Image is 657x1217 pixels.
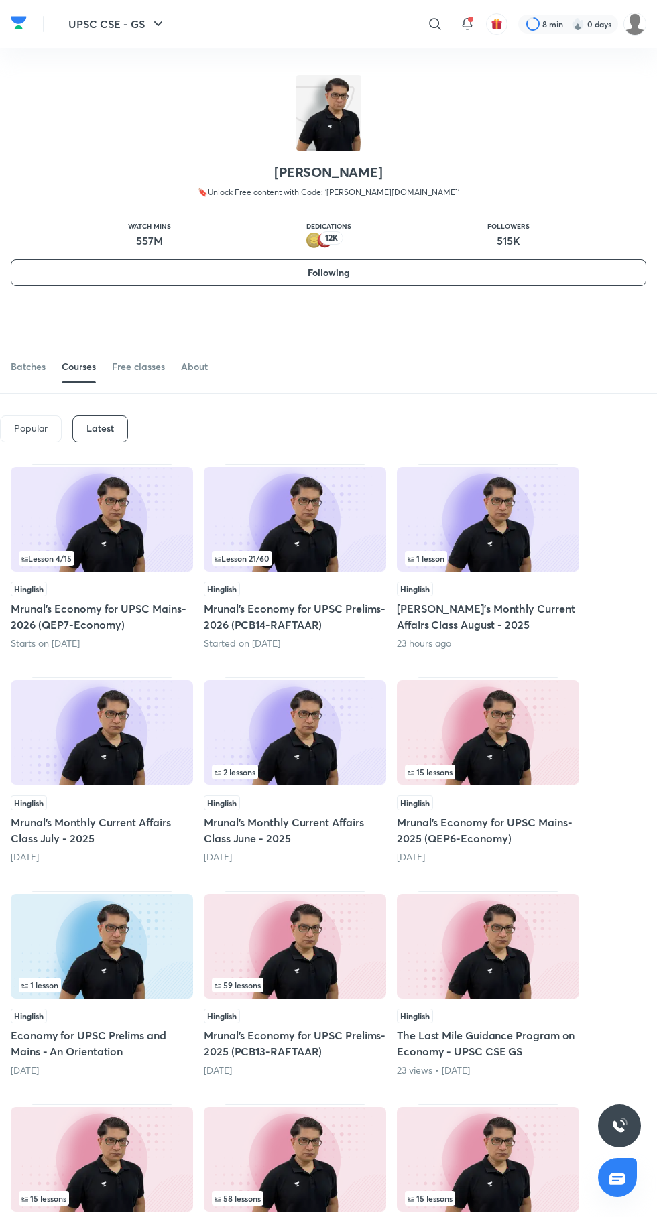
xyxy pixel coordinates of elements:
span: 1 lesson [408,554,444,562]
img: Thumbnail [397,1107,579,1212]
span: Hinglish [11,1009,47,1023]
div: 23 hours ago [397,637,579,650]
img: Ritesh Tiwari [623,13,646,36]
span: 15 lessons [408,1194,453,1202]
img: Thumbnail [397,680,579,785]
div: Mrunal’s Economy for UPSC Mains-2025 (QEP6-Economy) [397,677,579,863]
div: Mrunal’s Economy for UPSC Prelims-2025 (PCB13-RAFTAAR) [204,891,386,1077]
a: About [181,350,208,383]
span: Lesson 4 / 15 [21,554,72,562]
div: infosection [19,551,185,566]
span: 15 lessons [21,1194,66,1202]
button: avatar [486,13,507,35]
span: Hinglish [204,795,240,810]
div: Mrunal's Monthly Current Affairs Class August - 2025 [397,464,579,650]
div: left [405,765,571,779]
h5: Mrunal’s Economy for UPSC Prelims-2026 (PCB14-RAFTAAR) [204,600,386,633]
button: Following [11,259,646,286]
img: Thumbnail [204,894,386,999]
p: Dedications [306,222,351,230]
div: About [181,360,208,373]
img: educator badge1 [317,233,333,249]
div: Batches [11,360,46,373]
img: Thumbnail [11,680,193,785]
img: Thumbnail [204,467,386,572]
span: Hinglish [397,795,433,810]
img: class [296,78,361,166]
div: infocontainer [19,551,185,566]
span: 58 lessons [215,1194,261,1202]
div: Mrunal’s Economy for UPSC Prelims-2026 (PCB14-RAFTAAR) [204,464,386,650]
img: streak [571,17,585,31]
h5: [PERSON_NAME]'s Monthly Current Affairs Class August - 2025 [397,600,579,633]
img: Thumbnail [204,1107,386,1212]
div: Economy for UPSC Prelims and Mains - An Orientation [11,891,193,1077]
div: infosection [405,551,571,566]
p: Followers [487,222,530,230]
div: infosection [212,551,378,566]
button: UPSC CSE - GS [60,11,174,38]
div: Starts on Sept 18 [11,637,193,650]
img: Thumbnail [204,680,386,785]
div: 1 day ago [11,850,193,864]
div: infosection [212,1191,378,1206]
div: infocontainer [212,551,378,566]
h5: Mrunal’s Economy for UPSC Prelims-2025 (PCB13-RAFTAAR) [204,1027,386,1060]
div: left [405,551,571,566]
div: left [212,1191,378,1206]
div: left [19,551,185,566]
div: Mrunal's Monthly Current Affairs Class July - 2025 [11,677,193,863]
div: infosection [212,978,378,992]
a: Company Logo [11,13,27,36]
div: 1 day ago [204,850,386,864]
div: 3 months ago [204,1064,386,1077]
span: 1 lesson [21,981,58,989]
p: Popular [14,423,48,434]
div: infocontainer [212,765,378,779]
span: Following [308,266,349,279]
img: educator badge2 [306,233,322,249]
div: infocontainer [405,1191,571,1206]
div: left [212,978,378,992]
div: Mrunal's Monthly Current Affairs Class June - 2025 [204,677,386,863]
img: Thumbnail [11,1107,193,1212]
img: avatar [491,18,503,30]
p: 515K [487,233,530,249]
a: Courses [62,350,96,383]
img: ttu [611,1118,628,1134]
div: 23 views • 7 months ago [397,1064,579,1077]
div: left [19,1191,185,1206]
div: infocontainer [405,765,571,779]
div: The Last Mile Guidance Program on Economy - UPSC CSE GS [397,891,579,1077]
span: Hinglish [11,582,47,596]
p: 🔖Unlock Free content with Code: '[PERSON_NAME][DOMAIN_NAME]' [198,186,459,199]
span: Hinglish [11,795,47,810]
div: infosection [19,978,185,992]
span: 59 lessons [215,981,261,989]
div: infocontainer [19,1191,185,1206]
div: infosection [405,1191,571,1206]
h5: Mrunal's Monthly Current Affairs Class June - 2025 [204,814,386,846]
span: Hinglish [397,1009,433,1023]
div: infosection [212,765,378,779]
div: infocontainer [405,551,571,566]
p: 12K [325,233,338,243]
img: Company Logo [11,13,27,33]
span: Hinglish [204,582,240,596]
div: left [212,765,378,779]
div: Mrunal’s Economy for UPSC Mains-2026 (QEP7-Economy) [11,464,193,650]
img: Thumbnail [397,894,579,999]
div: Started on Sept 4 [204,637,386,650]
a: Free classes [112,350,165,383]
img: Thumbnail [11,467,193,572]
div: infocontainer [212,1191,378,1206]
div: Free classes [112,360,165,373]
h5: Mrunal's Monthly Current Affairs Class July - 2025 [11,814,193,846]
img: Thumbnail [397,467,579,572]
a: Batches [11,350,46,383]
div: left [212,551,378,566]
p: Watch mins [128,222,171,230]
div: 2 months ago [11,1064,193,1077]
span: 15 lessons [408,768,453,776]
h2: [PERSON_NAME] [274,164,382,180]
